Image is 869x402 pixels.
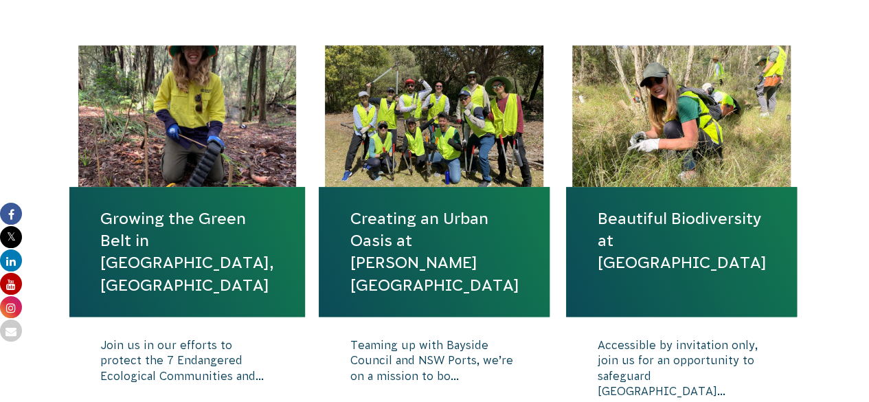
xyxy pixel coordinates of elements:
a: Growing the Green Belt in [GEOGRAPHIC_DATA], [GEOGRAPHIC_DATA] [100,208,274,296]
a: Beautiful Biodiversity at [GEOGRAPHIC_DATA] [597,208,766,274]
a: Creating an Urban Oasis at [PERSON_NAME][GEOGRAPHIC_DATA] [350,208,519,296]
